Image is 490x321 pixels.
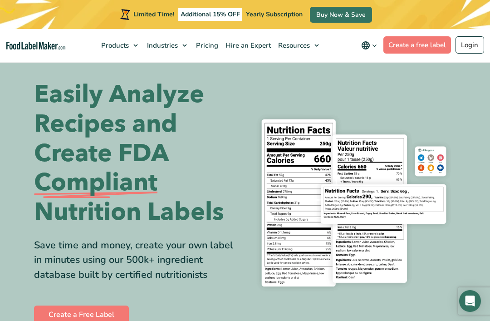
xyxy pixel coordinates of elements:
a: Buy Now & Save [310,7,372,23]
div: Save time and money, create your own label in minutes using our 500k+ ingredient database built b... [34,238,238,282]
span: Compliant [34,168,157,198]
span: Limited Time! [133,10,174,19]
a: Industries [142,29,191,62]
span: Resources [275,41,311,50]
div: Open Intercom Messenger [459,290,481,312]
h1: Easily Analyze Recipes and Create FDA Nutrition Labels [34,80,238,227]
a: Create a free label [383,36,451,54]
span: Industries [144,41,179,50]
span: Hire an Expert [223,41,272,50]
a: Resources [274,29,323,62]
span: Products [98,41,130,50]
a: Hire an Expert [221,29,274,62]
span: Pricing [193,41,219,50]
span: Additional 15% OFF [178,8,242,21]
a: Pricing [191,29,221,62]
a: Products [97,29,142,62]
span: Yearly Subscription [246,10,303,19]
a: Login [456,36,484,54]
